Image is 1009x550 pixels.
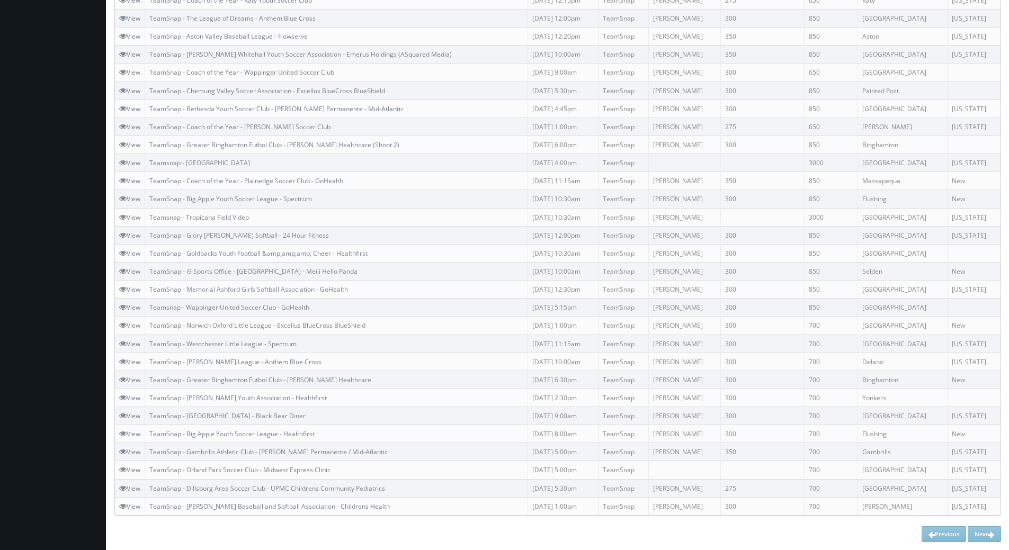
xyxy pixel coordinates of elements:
a: View [119,447,140,456]
a: View [119,194,140,203]
a: TeamSnap - Greater Binghamton Futbol Club - [PERSON_NAME] Healthcare [149,375,371,384]
td: [DATE] 5:30pm [528,479,599,497]
td: TeamSnap [599,479,649,497]
td: [US_STATE] [948,281,1001,299]
td: TeamSnap [599,46,649,64]
a: TeamSnap - [PERSON_NAME] Baseball and Softball Association - Childrens Health [149,502,390,511]
td: [PERSON_NAME] [648,100,721,118]
a: View [119,249,140,258]
a: TeamSnap - [PERSON_NAME] Youth Association - Healthfirst [149,393,327,402]
td: 3000 [804,154,858,172]
a: View [119,411,140,420]
td: 300 [721,136,804,154]
a: Teamsnap - Wappinger United Soccer Club - GoHealth [149,303,309,312]
td: 700 [804,371,858,389]
td: [PERSON_NAME] [858,118,948,136]
a: TeamSnap - Goldbacks Youth Football &amp;amp;amp; Cheer - Healthfirst [149,249,368,258]
td: [US_STATE] [948,407,1001,425]
a: View [119,285,140,294]
td: 3000 [804,208,858,226]
td: [GEOGRAPHIC_DATA] [858,479,948,497]
td: [DATE] 10:30am [528,244,599,262]
a: TeamSnap - Big Apple Youth Soccer League - Healthfirst [149,429,315,438]
td: New [948,262,1001,280]
td: Gambrills [858,443,948,461]
td: [DATE] 8:00am [528,425,599,443]
td: Yonkers [858,389,948,407]
td: TeamSnap [599,262,649,280]
td: [GEOGRAPHIC_DATA] [858,208,948,226]
td: TeamSnap [599,154,649,172]
td: [PERSON_NAME] [648,262,721,280]
td: [PERSON_NAME] [648,335,721,353]
td: [DATE] 9:00am [528,407,599,425]
a: TeamSnap - Coach of the Year - Plainedge Soccer Club - GoHealth [149,176,343,185]
td: [PERSON_NAME] [648,244,721,262]
td: [PERSON_NAME] [648,136,721,154]
td: 850 [804,226,858,244]
a: View [119,231,140,240]
td: 300 [721,299,804,317]
a: TeamSnap - Orland Park Soccer Club - Midwest Express Clinic [149,465,331,474]
a: View [119,158,140,167]
td: 850 [804,190,858,208]
td: 300 [721,244,804,262]
a: TeamSnap - i9 Sports Office - [GEOGRAPHIC_DATA] - Meiji Hello Panda [149,267,358,276]
td: [PERSON_NAME] [648,46,721,64]
td: 850 [804,82,858,100]
td: [DATE] 12:00pm [528,9,599,27]
td: TeamSnap [599,226,649,244]
td: [DATE] 10:00am [528,46,599,64]
td: [DATE] 1:00pm [528,317,599,335]
a: TeamSnap - [PERSON_NAME] Whitehall Youth Soccer Association - Emerus Holdings (ASquared Media) [149,50,452,59]
a: TeamSnap - Memorial Ashford Girls Softball Association - GoHealth [149,285,348,294]
a: View [119,50,140,59]
td: 850 [804,172,858,190]
td: 700 [804,407,858,425]
td: [GEOGRAPHIC_DATA] [858,317,948,335]
a: View [119,140,140,149]
td: 350 [721,443,804,461]
a: TeamSnap - The League of Dreams - Anthem Blue Cross [149,14,316,23]
td: 300 [721,281,804,299]
td: TeamSnap [599,299,649,317]
a: View [119,14,140,23]
a: TeamSnap - Coach of the Year - Wappinger United Soccer Club [149,68,334,77]
td: [US_STATE] [948,461,1001,479]
a: TeamSnap - [PERSON_NAME] League - Anthem Blue Cross [149,357,322,366]
a: View [119,267,140,276]
td: [US_STATE] [948,226,1001,244]
a: TeamSnap - Westchester Little League - Spectrum [149,339,297,348]
td: 650 [804,118,858,136]
td: TeamSnap [599,208,649,226]
a: View [119,176,140,185]
td: 700 [804,335,858,353]
a: View [119,465,140,474]
td: Aston [858,28,948,46]
td: [DATE] 10:00am [528,262,599,280]
td: 850 [804,28,858,46]
a: View [119,339,140,348]
a: TeamSnap - Chemung Valley Soccer Association - Excellus BlueCross BlueShield [149,86,385,95]
td: 850 [804,281,858,299]
td: TeamSnap [599,190,649,208]
td: [DATE] 9:00am [528,64,599,82]
td: [DATE] 4:00pm [528,154,599,172]
td: TeamSnap [599,118,649,136]
td: [US_STATE] [948,208,1001,226]
a: Teamsnap - [GEOGRAPHIC_DATA] [149,158,250,167]
td: 300 [721,262,804,280]
td: [US_STATE] [948,28,1001,46]
td: 300 [721,389,804,407]
td: [PERSON_NAME] [648,226,721,244]
a: TeamSnap - Bethesda Youth Soccer Club - [PERSON_NAME] Permanente - Mid-Atlantic [149,104,404,113]
td: [PERSON_NAME] [648,497,721,515]
td: [US_STATE] [948,335,1001,353]
a: View [119,86,140,95]
td: [DATE] 5:30pm [528,82,599,100]
td: 300 [721,64,804,82]
td: TeamSnap [599,100,649,118]
td: [PERSON_NAME] [648,389,721,407]
td: [DATE] 12:00pm [528,226,599,244]
td: [PERSON_NAME] [648,353,721,371]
